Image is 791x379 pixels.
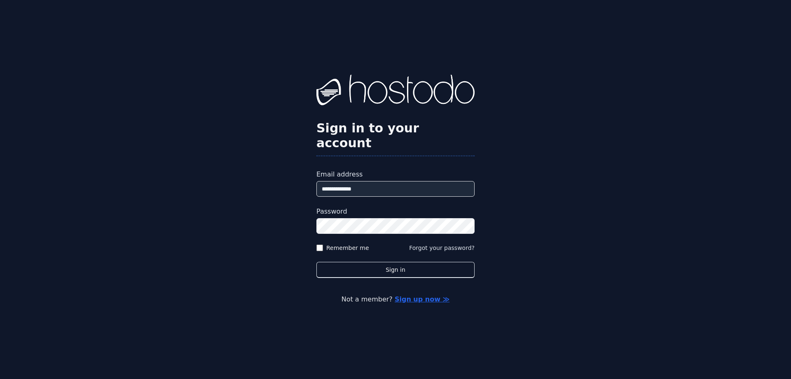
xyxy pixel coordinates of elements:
[395,295,449,303] a: Sign up now ≫
[316,207,475,217] label: Password
[316,75,475,108] img: Hostodo
[316,262,475,278] button: Sign in
[40,294,751,304] p: Not a member?
[316,169,475,179] label: Email address
[316,121,475,151] h2: Sign in to your account
[326,244,369,252] label: Remember me
[409,244,475,252] button: Forgot your password?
